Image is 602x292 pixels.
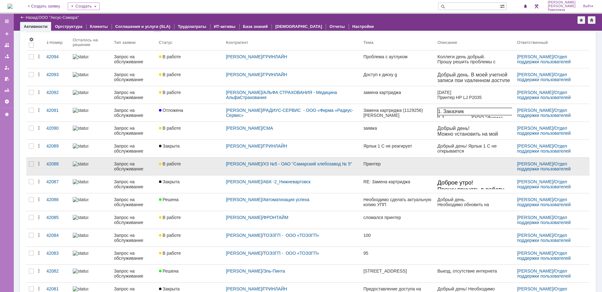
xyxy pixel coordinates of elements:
span: 1.2. Заявитель [0,19,25,30]
a: [PERSON_NAME] [517,54,553,59]
a: [PERSON_NAME] [517,215,553,220]
div: 42091 [46,108,68,113]
span: - [53,36,55,40]
a: Отдел поддержки пользователей [517,233,571,243]
a: В работе [156,158,224,175]
a: Отдел поддержки пользователей [517,161,571,171]
span: -5. [52,131,57,136]
a: Запрос на обслуживание [111,86,156,104]
a: Отдел поддержки пользователей [517,90,571,100]
img: statusbar-60 (1).png [73,251,88,256]
a: Настройки [352,24,374,29]
span: Закрыта [159,143,180,149]
span: . [17,40,18,45]
b: 1. Заказчик [3,30,28,35]
a: 42090 [44,122,70,139]
a: 42093 [44,68,70,86]
a: Заявки в моей ответственности [2,51,12,61]
div: Запрос на обслуживание [114,197,154,207]
img: logo [8,4,13,9]
a: Отдел поддержки пользователей [517,54,571,64]
a: Запрос на обслуживание [111,104,156,122]
a: [PERSON_NAME] [517,161,553,166]
a: Запрос на обслуживание [111,68,156,86]
span: ! [38,23,40,30]
span: Закрыта [159,179,180,184]
img: statusbar-100 (1).png [73,143,88,149]
div: замена картриджа [363,90,433,95]
a: [PERSON_NAME] [226,233,262,238]
a: [PERSON_NAME] [517,269,553,274]
a: [PERSON_NAME] [517,72,553,77]
a: Решена [156,265,224,282]
a: 42092 [44,86,70,104]
a: [PERSON_NAME] [226,269,262,274]
a: сломался принтер [361,211,435,229]
div: 100 [363,233,433,238]
span: MozhaevaE [22,131,43,136]
span: ru [57,131,61,136]
div: [STREET_ADDRESS] [363,269,433,274]
span: Настройки [29,37,34,42]
a: statusbar-100 (1).png [70,68,111,86]
div: 42090 [46,126,68,131]
span: [PERSON_NAME] [35,22,76,27]
a: В работе [156,229,224,247]
a: [PERSON_NAME] [226,179,262,184]
a: Заявки на командах [2,40,12,50]
p: SCHLUMBERGER ( ) [36,36,75,51]
span: 89504433135 [31,36,59,41]
div: 42083 [46,251,68,256]
a: [PERSON_NAME] [517,251,553,256]
a: [PERSON_NAME] [226,215,262,220]
a: Назад [26,15,37,20]
span: sale [10,214,18,219]
img: statusbar-100 (1).png [73,54,88,59]
div: 42088 [46,161,68,166]
a: Отдел поддержки пользователей [517,215,571,225]
span: Равилевна [548,8,576,12]
a: [PERSON_NAME] [517,179,553,184]
a: ТОЭЗГП - ООО «ТОЭЗГП» [263,233,319,238]
span: Закрыта [159,286,180,291]
img: statusbar-100 (1).png [73,215,88,220]
span: Расширенный поиск [500,3,506,9]
div: Описание [437,40,457,45]
a: ТОЭЗГП - ООО «ТОЭЗГП» [263,251,319,256]
th: Контрагент [224,34,361,50]
span: 2. Заявитель [3,26,31,32]
a: В работе [156,247,224,264]
a: statusbar-100 (1).png [70,86,111,104]
a: Отчеты [330,24,345,29]
a: Отдел поддержки пользователей [517,179,571,189]
a: Оргструктура [55,24,82,29]
span: ru [18,40,23,45]
a: Эль-Пинта [263,269,285,274]
span: [PERSON_NAME] [548,1,576,4]
span: В работе [159,215,181,220]
a: Отдел поддержки пользователей [517,126,571,136]
span: ООО "Фирма "Радиус - Сервис" [35,8,77,18]
th: Тип заявки [111,34,156,50]
div: 42094 [46,54,68,59]
a: Ярлык 1 С не реагирует [361,140,435,157]
div: 95 [363,251,433,256]
div: Запрос на обслуживание [114,215,154,225]
span: В работе [159,54,181,59]
a: В работе [156,50,224,68]
a: 42087 [44,175,70,193]
span: 1.1. Организация [3,38,30,48]
a: [PERSON_NAME] [226,161,262,166]
div: Проблема с аутлуком [363,54,433,59]
a: [STREET_ADDRESS] [361,265,435,282]
a: 42083 [44,247,70,264]
a: 100 [361,229,435,247]
a: Отдел поддержки пользователей [517,143,571,154]
a: statusbar-100 (1).png [70,140,111,157]
a: Соглашения и услуги (SLA) [115,24,171,29]
div: | [37,15,38,19]
a: В работе [156,68,224,86]
a: Отдел поддержки пользователей [517,269,571,279]
span: . [43,214,45,219]
span: В работе [159,161,181,166]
